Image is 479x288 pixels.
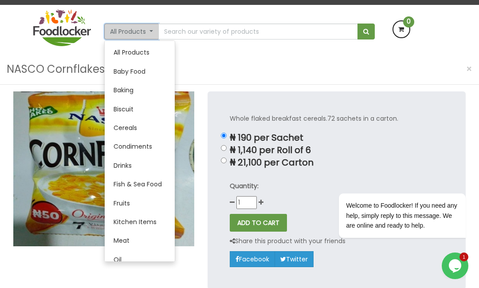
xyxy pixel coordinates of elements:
a: Baby Food [105,62,175,81]
a: Condiments [105,137,175,156]
a: Cereals [105,118,175,137]
a: Drinks [105,156,175,175]
a: Oil [105,250,175,269]
a: Kitchen Items [105,213,175,231]
a: Biscuit [105,100,175,118]
a: Meat [105,231,175,250]
iframe: chat widget [442,252,470,279]
iframe: chat widget [310,114,470,248]
a: Fish & Sea Food [105,175,175,193]
a: Baking [105,81,175,99]
a: Fruits [105,194,175,213]
a: All Products [105,43,175,62]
